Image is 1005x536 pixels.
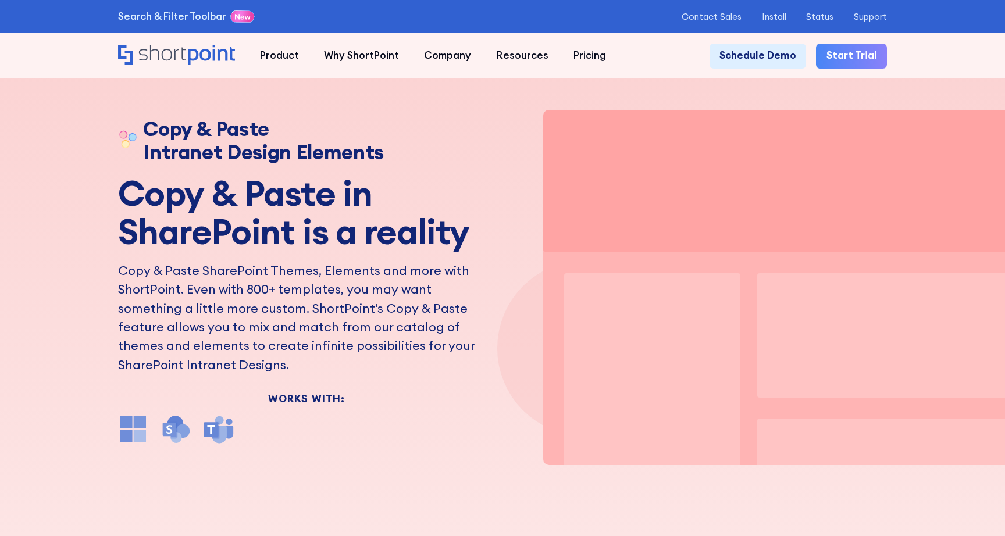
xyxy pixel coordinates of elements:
[312,44,412,69] a: Why ShortPoint
[710,44,807,69] a: Schedule Demo
[248,44,312,69] a: Product
[412,44,484,69] a: Company
[118,261,495,374] p: Copy & Paste SharePoint Themes, Elements and more with ShortPoint. Even with 800+ templates, you ...
[161,414,191,444] img: SharePoint icon
[682,12,742,22] a: Contact Sales
[260,48,299,63] div: Product
[118,45,235,67] a: Home
[561,44,618,69] a: Pricing
[204,414,234,444] img: microsoft teams icon
[143,117,384,163] h1: Copy & Paste Intranet Design Elements
[324,48,399,63] div: Why ShortPoint
[118,394,495,404] div: Works With:
[947,480,1005,536] iframe: Chat Widget
[762,12,786,22] a: Install
[497,48,548,63] div: Resources
[854,12,887,22] a: Support
[118,414,148,444] img: microsoft office icon
[118,9,226,24] a: Search & Filter Toolbar
[118,174,495,251] h2: Copy & Paste in SharePoint is a reality
[816,44,887,69] a: Start Trial
[424,48,471,63] div: Company
[806,12,833,22] a: Status
[573,48,606,63] div: Pricing
[484,44,561,69] a: Resources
